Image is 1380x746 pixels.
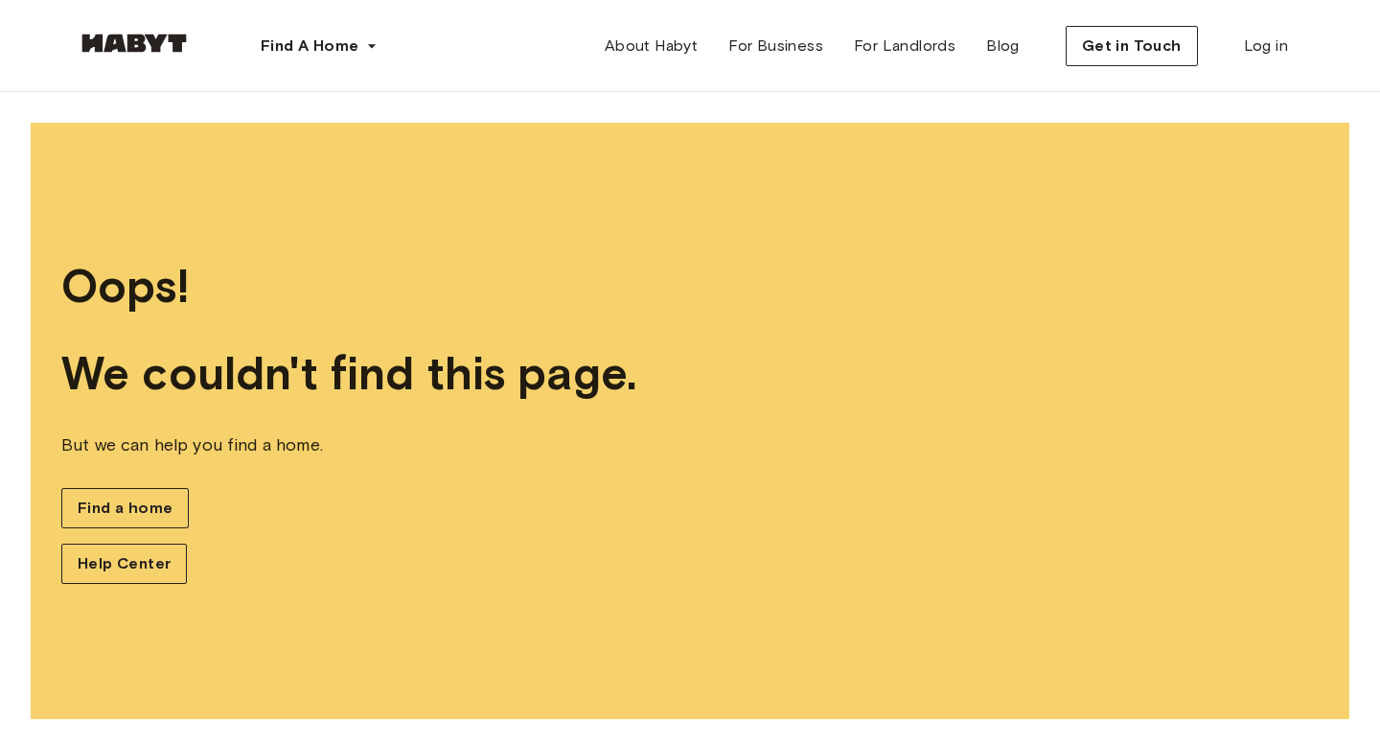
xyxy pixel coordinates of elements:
[986,35,1020,58] span: Blog
[245,27,393,65] button: Find A Home
[1244,35,1288,58] span: Log in
[854,35,955,58] span: For Landlords
[61,345,1319,402] span: We couldn't find this page.
[77,34,192,53] img: Habyt
[78,552,171,575] span: Help Center
[589,27,713,65] a: About Habyt
[1229,27,1303,65] a: Log in
[61,488,189,528] a: Find a home
[728,35,823,58] span: For Business
[605,35,698,58] span: About Habyt
[61,432,1319,457] span: But we can help you find a home.
[261,35,358,58] span: Find A Home
[61,258,1319,315] span: Oops!
[971,27,1035,65] a: Blog
[713,27,839,65] a: For Business
[839,27,971,65] a: For Landlords
[1082,35,1182,58] span: Get in Touch
[61,544,187,584] a: Help Center
[78,497,172,520] span: Find a home
[1066,26,1198,66] button: Get in Touch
